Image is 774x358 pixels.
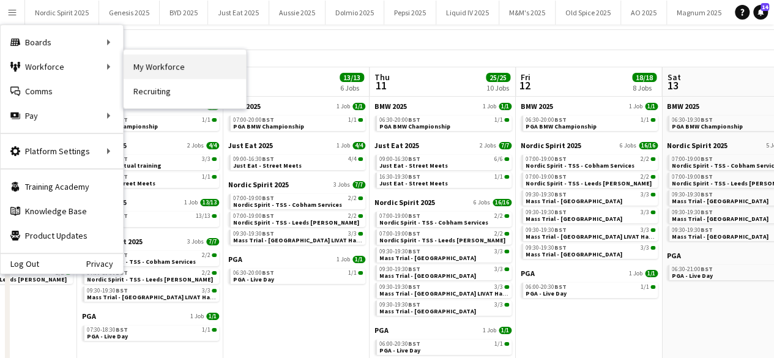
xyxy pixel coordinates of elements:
[228,141,273,150] span: Just Eat 2025
[228,255,242,264] span: PGA
[554,208,567,216] span: BST
[408,265,420,273] span: BST
[340,73,364,82] span: 13/13
[374,326,512,357] div: PGA1 Job1/106:00-20:30BST1/1PGA - Live Day
[483,103,496,110] span: 1 Job
[379,116,509,130] a: 06:30-20:00BST1/1PGA BMW Championship
[494,213,503,219] span: 2/2
[499,327,512,334] span: 1/1
[408,340,420,348] span: BST
[379,229,509,244] a: 07:00-19:00BST2/2Nordic Spirit - TSS - Leeds [PERSON_NAME]
[672,266,713,272] span: 06:30-21:00
[494,117,503,123] span: 1/1
[554,190,567,198] span: BST
[337,256,350,263] span: 1 Job
[641,284,649,290] span: 1/1
[116,326,128,334] span: BST
[379,179,448,187] span: Just Eat - Street Meets
[633,83,656,92] div: 8 Jobs
[672,209,713,215] span: 09:30-19:30
[374,198,512,326] div: Nordic Spirit 20256 Jobs16/1607:00-19:00BST2/2Nordic Spirit - TSS - Cobham Services07:00-19:00BST...
[408,283,420,291] span: BST
[212,118,217,122] span: 1/1
[526,284,567,290] span: 06:00-20:30
[87,286,217,300] a: 09:30-19:30BST3/3Mass Trial - [GEOGRAPHIC_DATA] LIVAT Hammersmith
[408,155,420,163] span: BST
[82,141,219,198] div: Just Eat 20252 Jobs4/411:00-12:00BST3/3Just Eat - virtual training16:30-19:15BST1/1Just Eat - Str...
[374,326,389,335] span: PGA
[348,195,357,201] span: 2/2
[493,199,512,206] span: 16/16
[526,179,652,187] span: Nordic Spirit - TSS - Leeds Skelton
[526,250,622,258] span: Mass Trial - Victoria Station
[379,254,476,262] span: Mass Trial - Brighton City Centre
[379,117,420,123] span: 06:30-20:00
[1,79,123,103] a: Comms
[408,173,420,181] span: BST
[408,229,420,237] span: BST
[650,118,655,122] span: 1/1
[233,270,274,276] span: 06:30-20:00
[672,122,743,130] span: PGA BMW Championship
[753,5,768,20] a: 14
[641,245,649,251] span: 3/3
[1,259,39,269] a: Log Out
[206,313,219,320] span: 1/1
[408,247,420,255] span: BST
[408,212,420,220] span: BST
[379,346,420,354] span: PGA - Live Day
[87,212,217,226] a: 09:00-18:30BST13/13Magnum
[526,174,567,180] span: 07:00-19:00
[187,142,204,149] span: 2 Jobs
[494,284,503,290] span: 3/3
[672,233,768,241] span: Mass Trial - Victoria Station
[474,199,490,206] span: 6 Jobs
[554,244,567,252] span: BST
[233,155,363,169] a: 09:00-16:30BST4/4Just Eat - Street Meets
[499,103,512,110] span: 1/1
[233,195,274,201] span: 07:00-19:00
[184,199,198,206] span: 1 Job
[701,190,713,198] span: BST
[202,327,210,333] span: 1/1
[526,227,567,233] span: 09:30-19:30
[333,181,350,188] span: 3 Jobs
[233,229,363,244] a: 09:30-19:30BST3/3Mass Trial - [GEOGRAPHIC_DATA] LIVAT Hammersmith
[374,198,435,207] span: Nordic Spirit 2025
[554,173,567,181] span: BST
[667,72,680,83] span: Sat
[262,116,274,124] span: BST
[208,1,269,24] button: Just Eat 2025
[667,251,681,260] span: PGA
[526,197,622,205] span: Mass Trial - Brighton City Centre
[374,141,512,150] a: Just Eat 20252 Jobs7/7
[379,266,420,272] span: 09:30-19:30
[521,102,553,111] span: BMW 2025
[554,116,567,124] span: BST
[1,54,123,79] div: Workforce
[262,212,274,220] span: BST
[494,302,503,308] span: 3/3
[87,293,244,301] span: Mass Trial - London LIVAT Hammersmith
[348,117,357,123] span: 1/1
[521,72,530,83] span: Fri
[526,156,567,162] span: 07:00-19:00
[228,141,365,180] div: Just Eat 20251 Job4/409:00-16:30BST4/4Just Eat - Street Meets
[87,155,217,169] a: 11:00-12:00BST3/3Just Eat - virtual training
[233,194,363,208] a: 07:00-19:00BST2/2Nordic Spirit - TSS - Cobham Services
[701,116,713,124] span: BST
[87,251,217,265] a: 07:00-19:00BST2/2Nordic Spirit - TSS - Cobham Services
[190,313,204,320] span: 1 Job
[202,270,210,276] span: 2/2
[521,269,658,278] a: PGA1 Job1/1
[233,156,274,162] span: 09:00-16:30
[374,198,512,207] a: Nordic Spirit 20256 Jobs16/16
[486,73,510,82] span: 25/25
[228,180,365,189] a: Nordic Spirit 20253 Jobs7/7
[641,227,649,233] span: 3/3
[408,300,420,308] span: BST
[374,102,407,111] span: BMW 2025
[233,117,274,123] span: 07:00-20:00
[526,122,597,130] span: PGA BMW Championship
[379,340,509,354] a: 06:00-20:30BST1/1PGA - Live Day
